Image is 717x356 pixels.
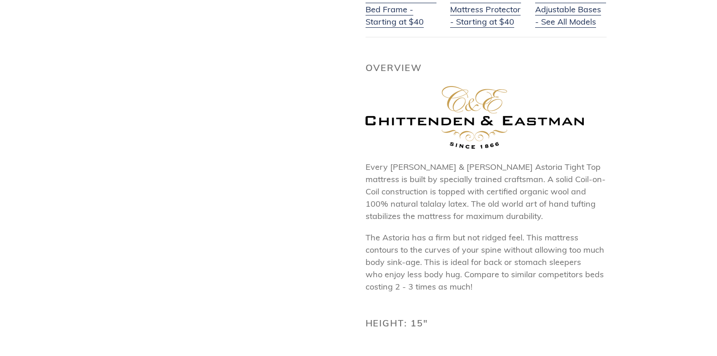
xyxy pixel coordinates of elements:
h2: Height: 15" [366,318,607,329]
span: The Astoria has a firm but not ridged feel. This mattress contours to the curves of your spine wi... [366,232,604,292]
h2: Overview [366,62,607,73]
span: Every [PERSON_NAME] & [PERSON_NAME] Astoria Tight Top mattress is built by specially trained craf... [366,162,606,221]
